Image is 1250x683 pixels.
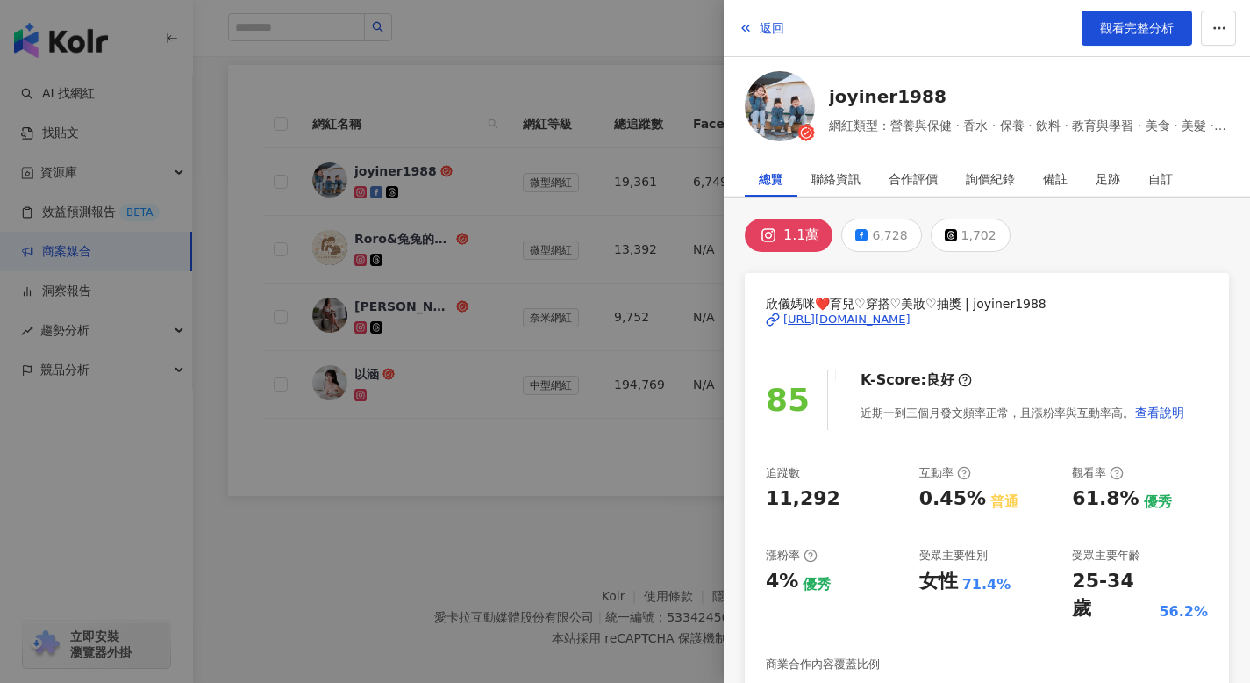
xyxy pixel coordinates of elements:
div: 61.8% [1072,485,1139,513]
div: 56.2% [1159,602,1208,622]
a: KOL Avatar [745,71,815,147]
div: 近期一到三個月發文頻率正常，且漲粉率與互動率高。 [861,395,1185,430]
div: 合作評價 [889,162,938,197]
div: 71.4% [962,575,1011,594]
div: 受眾主要年齡 [1072,548,1140,564]
div: 25-34 歲 [1072,568,1154,622]
div: 優秀 [1144,492,1172,512]
span: 網紅類型：營養與保健 · 香水 · 保養 · 飲料 · 教育與學習 · 美食 · 美髮 · 醫療與健康 [829,116,1229,135]
div: 總覽 [759,162,783,197]
button: 返回 [738,11,785,46]
div: 1.1萬 [783,223,819,248]
div: 4% [766,568,798,595]
div: 漲粉率 [766,548,818,564]
button: 1,702 [931,219,1011,252]
div: 追蹤數 [766,465,800,481]
div: 受眾主要性別 [919,548,988,564]
div: 互動率 [919,465,971,481]
div: 足跡 [1096,162,1120,197]
div: [URL][DOMAIN_NAME] [783,312,911,327]
img: KOL Avatar [745,71,815,141]
button: 6,728 [841,219,921,252]
div: 詢價紀錄 [966,162,1015,197]
span: 觀看完整分析 [1100,21,1174,35]
div: 良好 [926,370,954,390]
div: 聯絡資訊 [811,162,861,197]
span: 返回 [760,21,784,35]
div: K-Score : [861,370,972,390]
div: 觀看率 [1072,465,1124,481]
span: 欣儀媽咪❤️育兒♡穿搭♡美妝♡抽獎 | joyiner1988 [766,294,1208,313]
a: 觀看完整分析 [1082,11,1192,46]
span: 查看說明 [1135,406,1184,420]
div: 0.45% [919,485,986,513]
div: 優秀 [803,575,831,594]
div: 商業合作內容覆蓋比例 [766,657,880,672]
div: 備註 [1043,162,1068,197]
button: 查看說明 [1134,395,1185,430]
div: 自訂 [1148,162,1173,197]
div: 85 [766,376,810,426]
button: 1.1萬 [745,219,832,252]
div: 11,292 [766,485,840,513]
div: 6,728 [872,223,907,248]
a: joyiner1988 [829,84,1229,109]
div: 1,702 [961,223,996,248]
a: [URL][DOMAIN_NAME] [766,312,1208,327]
div: 女性 [919,568,958,595]
div: 普通 [990,492,1018,512]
